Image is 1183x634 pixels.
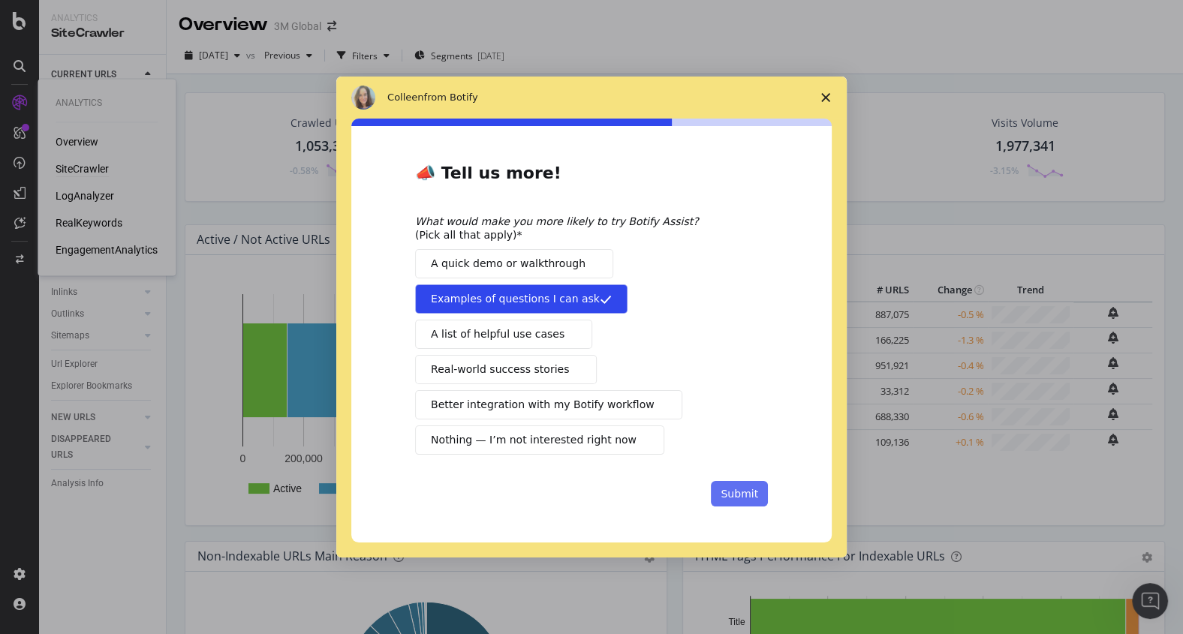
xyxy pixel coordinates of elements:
[431,397,655,413] span: Better integration with my Botify workflow
[431,432,637,448] span: Nothing — I’m not interested right now
[431,326,564,342] span: A list of helpful use cases
[415,425,664,455] button: Nothing — I’m not interested right now
[415,162,768,193] h2: 📣 Tell us more!
[415,249,613,278] button: A quick demo or walkthrough
[415,284,628,314] button: Examples of questions I can ask
[415,215,698,227] i: What would make you more likely to try Botify Assist?
[431,362,569,377] span: Real-world success stories
[431,291,600,307] span: Examples of questions I can ask
[805,77,847,119] span: Close survey
[424,92,478,103] span: from Botify
[415,390,682,419] button: Better integration with my Botify workflow
[415,355,597,384] button: Real-world success stories
[351,86,375,110] img: Profile image for Colleen
[415,320,592,349] button: A list of helpful use cases
[415,215,745,242] div: (Pick all that apply)
[431,256,585,272] span: A quick demo or walkthrough
[711,481,768,506] button: Submit
[387,92,424,103] span: Colleen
